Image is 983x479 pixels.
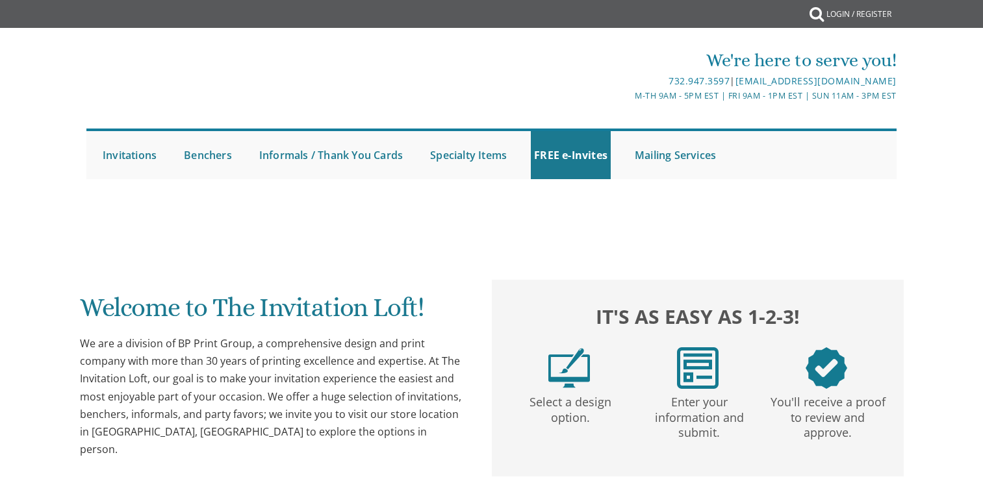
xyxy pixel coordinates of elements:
p: Select a design option. [509,389,632,426]
p: Enter your information and submit. [637,389,761,441]
a: Invitations [99,131,160,179]
div: We're here to serve you! [357,47,897,73]
a: Benchers [181,131,235,179]
a: FREE e-Invites [531,131,611,179]
img: step2.png [677,347,719,389]
a: [EMAIL_ADDRESS][DOMAIN_NAME] [735,75,897,87]
div: M-Th 9am - 5pm EST | Fri 9am - 1pm EST | Sun 11am - 3pm EST [357,89,897,103]
a: 732.947.3597 [669,75,730,87]
a: Specialty Items [427,131,510,179]
h2: It's as easy as 1-2-3! [505,302,891,331]
a: Informals / Thank You Cards [256,131,406,179]
img: step3.png [806,347,847,389]
img: step1.png [548,347,590,389]
h1: Welcome to The Invitation Loft! [80,293,466,332]
p: You'll receive a proof to review and approve. [766,389,889,441]
a: Mailing Services [632,131,719,179]
div: | [357,73,897,89]
div: We are a division of BP Print Group, a comprehensive design and print company with more than 30 y... [80,335,466,458]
